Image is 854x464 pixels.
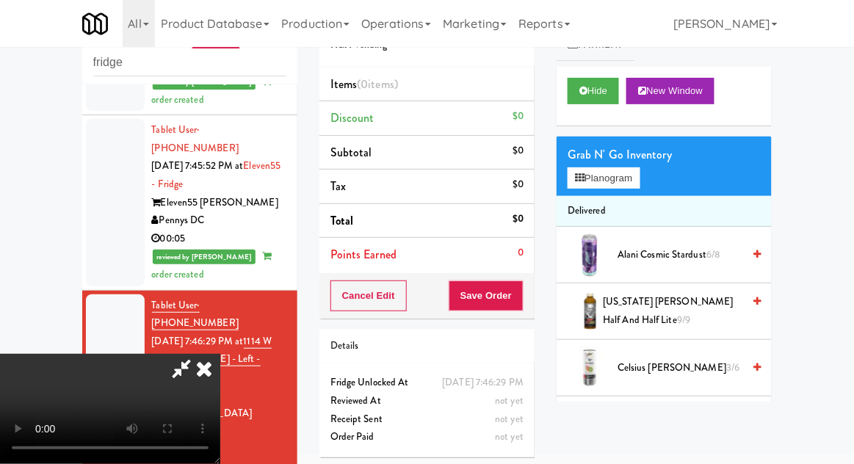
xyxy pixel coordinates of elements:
[626,78,714,104] button: New Window
[330,212,354,229] span: Total
[612,359,761,377] div: Celsius [PERSON_NAME]3/6
[513,142,524,160] div: $0
[330,392,524,410] div: Reviewed At
[618,359,742,377] span: Celsius [PERSON_NAME]
[449,280,524,311] button: Save Order
[369,76,395,93] ng-pluralize: items
[726,360,739,374] span: 3/6
[330,428,524,446] div: Order Paid
[568,167,640,189] button: Planogram
[442,374,524,392] div: [DATE] 7:46:29 PM
[495,412,524,426] span: not yet
[330,337,524,355] div: Details
[152,74,272,106] span: order created
[330,280,407,311] button: Cancel Edit
[152,211,286,230] div: Pennys DC
[152,194,286,212] div: Eleven55 [PERSON_NAME]
[612,246,761,264] div: Alani Cosmic Stardust6/8
[93,49,286,76] input: Search vision orders
[513,210,524,228] div: $0
[152,123,239,155] span: · [PHONE_NUMBER]
[513,107,524,126] div: $0
[597,293,761,329] div: [US_STATE] [PERSON_NAME] Half and Half Lite9/9
[82,115,297,290] li: Tablet User· [PHONE_NUMBER][DATE] 7:45:52 PM atEleven55 - FridgeEleven55 [PERSON_NAME]Pennys DC00...
[557,196,772,227] li: Delivered
[330,40,524,51] h5: H&H Vending
[330,109,374,126] span: Discount
[152,123,239,155] a: Tablet User· [PHONE_NUMBER]
[568,78,619,104] button: Hide
[330,410,524,429] div: Receipt Sent
[618,246,742,264] span: Alani Cosmic Stardust
[357,76,398,93] span: (0 )
[330,76,398,93] span: Items
[330,246,397,263] span: Points Earned
[152,334,244,348] span: [DATE] 7:46:29 PM at
[82,11,108,37] img: Micromart
[677,313,690,327] span: 9/9
[153,75,256,90] span: reviewed by [PERSON_NAME]
[152,159,281,191] a: Eleven55 - Fridge
[495,429,524,443] span: not yet
[152,159,244,173] span: [DATE] 7:45:52 PM at
[153,250,256,264] span: reviewed by [PERSON_NAME]
[330,178,346,195] span: Tax
[330,144,372,161] span: Subtotal
[152,249,272,281] span: order created
[330,374,524,392] div: Fridge Unlocked At
[513,175,524,194] div: $0
[518,244,524,262] div: 0
[706,247,720,261] span: 6/8
[152,298,239,331] a: Tablet User· [PHONE_NUMBER]
[152,230,286,248] div: 00:05
[495,394,524,407] span: not yet
[568,144,761,166] div: Grab N' Go Inventory
[603,293,742,329] span: [US_STATE] [PERSON_NAME] Half and Half Lite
